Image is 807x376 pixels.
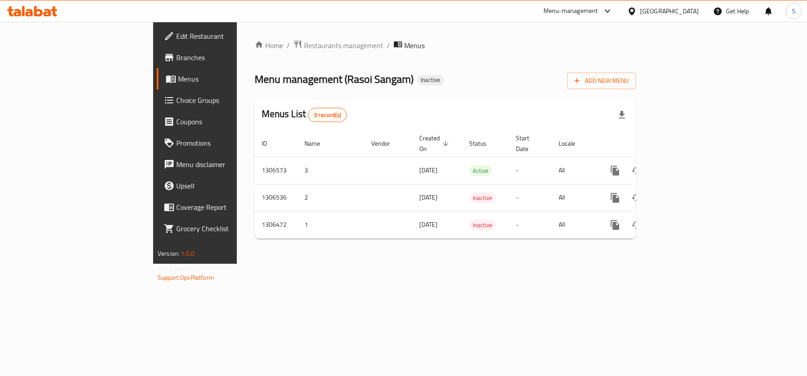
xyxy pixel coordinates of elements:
[304,40,383,51] span: Restaurants management
[255,40,636,51] nav: breadcrumb
[176,138,281,148] span: Promotions
[640,6,699,16] div: [GEOGRAPHIC_DATA]
[419,164,438,176] span: [DATE]
[157,218,288,239] a: Grocery Checklist
[417,76,444,84] span: Inactive
[371,138,401,149] span: Vendor
[176,202,281,213] span: Coverage Report
[509,211,552,238] td: -
[567,73,636,89] button: Add New Menu
[262,107,347,122] h2: Menus List
[419,219,438,230] span: [DATE]
[552,184,597,211] td: All
[293,40,383,51] a: Restaurants management
[469,138,498,149] span: Status
[509,157,552,184] td: -
[469,220,496,230] span: Inactive
[469,193,496,203] span: Inactive
[158,248,179,259] span: Version:
[255,69,414,89] span: Menu management ( Rasoi Sangam )
[176,180,281,191] span: Upsell
[297,157,364,184] td: 3
[469,192,496,203] div: Inactive
[157,68,288,90] a: Menus
[297,184,364,211] td: 2
[157,47,288,68] a: Branches
[552,211,597,238] td: All
[157,111,288,132] a: Coupons
[604,214,626,236] button: more
[304,138,332,149] span: Name
[157,25,288,47] a: Edit Restaurant
[552,157,597,184] td: All
[157,132,288,154] a: Promotions
[176,52,281,63] span: Branches
[559,138,587,149] span: Locale
[404,40,425,51] span: Menus
[626,214,647,236] button: Change Status
[308,108,347,122] div: Total records count
[255,130,697,239] table: enhanced table
[181,248,195,259] span: 1.0.0
[419,133,451,154] span: Created On
[516,133,541,154] span: Start Date
[176,159,281,170] span: Menu disclaimer
[509,184,552,211] td: -
[178,74,281,84] span: Menus
[287,40,290,51] li: /
[158,263,199,274] span: Get support on:
[469,220,496,230] div: Inactive
[157,154,288,175] a: Menu disclaimer
[262,138,279,149] span: ID
[176,223,281,234] span: Grocery Checklist
[574,75,629,86] span: Add New Menu
[417,75,444,86] div: Inactive
[157,196,288,218] a: Coverage Report
[543,6,598,16] div: Menu-management
[604,160,626,181] button: more
[597,130,697,157] th: Actions
[176,95,281,106] span: Choice Groups
[419,192,438,203] span: [DATE]
[626,187,647,208] button: Change Status
[158,272,214,283] a: Support.OpsPlatform
[308,111,346,119] span: 3 record(s)
[469,165,492,176] div: Active
[611,104,633,126] div: Export file
[604,187,626,208] button: more
[157,175,288,196] a: Upsell
[792,6,795,16] span: S
[176,116,281,127] span: Coupons
[297,211,364,238] td: 1
[176,31,281,41] span: Edit Restaurant
[387,40,390,51] li: /
[157,90,288,111] a: Choice Groups
[469,166,492,176] span: Active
